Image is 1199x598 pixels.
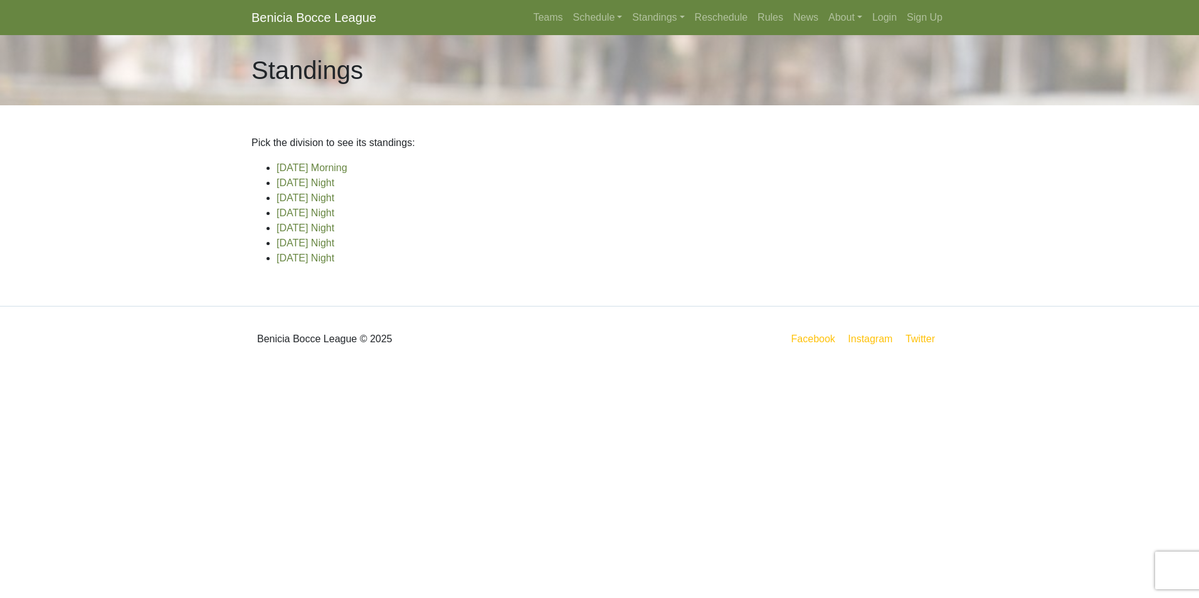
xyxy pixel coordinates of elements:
[690,5,753,30] a: Reschedule
[902,5,948,30] a: Sign Up
[788,5,823,30] a: News
[568,5,628,30] a: Schedule
[277,223,334,233] a: [DATE] Night
[277,177,334,188] a: [DATE] Night
[277,238,334,248] a: [DATE] Night
[277,162,347,173] a: [DATE] Morning
[277,253,334,263] a: [DATE] Night
[753,5,788,30] a: Rules
[845,331,895,347] a: Instagram
[251,5,376,30] a: Benicia Bocce League
[823,5,867,30] a: About
[277,192,334,203] a: [DATE] Night
[528,5,568,30] a: Teams
[251,55,363,85] h1: Standings
[277,207,334,218] a: [DATE] Night
[867,5,902,30] a: Login
[903,331,945,347] a: Twitter
[789,331,838,347] a: Facebook
[627,5,689,30] a: Standings
[242,317,599,362] div: Benicia Bocce League © 2025
[251,135,948,150] p: Pick the division to see its standings:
